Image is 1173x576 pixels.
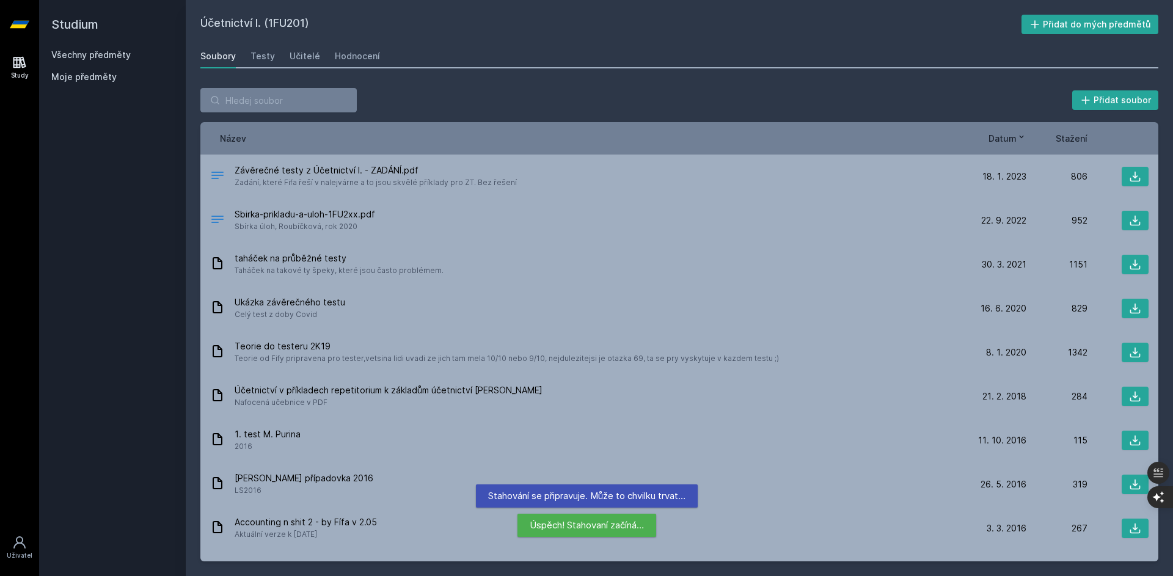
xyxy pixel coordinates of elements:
[235,252,444,264] span: taháček na průběžné testy
[200,44,236,68] a: Soubory
[235,384,543,396] span: Účetnictví v příkladech repetitorium k základům účetnictví [PERSON_NAME]
[11,71,29,80] div: Study
[978,434,1026,447] span: 11. 10. 2016
[235,560,393,572] span: KNIHA - Ucetnictvi v prikladech - Pelak
[1026,478,1087,490] div: 319
[1026,346,1087,359] div: 1342
[235,296,345,308] span: Ukázka závěrečného testu
[235,208,375,221] span: Sbirka-prikladu-a-uloh-1FU2xx.pdf
[1026,434,1087,447] div: 115
[200,15,1021,34] h2: Účetnictví I. (1FU201)
[235,340,779,352] span: Teorie do testeru 2K19
[476,484,698,508] div: Stahování se připravuje. Může to chvilku trvat…
[235,352,779,365] span: Teorie od Fify pripravena pro tester,vetsina lidi uvadi ze jich tam mela 10/10 nebo 9/10, nejdule...
[2,529,37,566] a: Uživatel
[981,214,1026,227] span: 22. 9. 2022
[981,302,1026,315] span: 16. 6. 2020
[210,212,225,230] div: PDF
[235,484,373,497] span: LS2016
[290,44,320,68] a: Učitelé
[235,264,444,277] span: Taháček na takové ty špeky, které jsou často problémem.
[335,44,380,68] a: Hodnocení
[1026,522,1087,534] div: 267
[235,164,517,177] span: Závěrečné testy z Účetnictví I. - ZADÁNÍ.pdf
[235,396,543,409] span: Nafocená učebnice v PDF
[1072,90,1159,110] button: Přidat soubor
[235,221,375,233] span: Sbírka úloh, Roubíčková, rok 2020
[235,440,301,453] span: 2016
[235,472,373,484] span: [PERSON_NAME] případovka 2016
[1026,390,1087,403] div: 284
[988,132,1017,145] span: Datum
[250,44,275,68] a: Testy
[290,50,320,62] div: Učitelé
[51,71,117,83] span: Moje předměty
[235,308,345,321] span: Celý test z doby Covid
[235,516,377,528] span: Accounting n shit 2 - by Fífa v 2.05
[200,50,236,62] div: Soubory
[517,514,656,537] div: Úspěch! Stahovaní začíná…
[1021,15,1159,34] button: Přidat do mých předmětů
[1026,302,1087,315] div: 829
[1026,170,1087,183] div: 806
[1026,214,1087,227] div: 952
[200,88,357,112] input: Hledej soubor
[982,170,1026,183] span: 18. 1. 2023
[2,49,37,86] a: Study
[986,346,1026,359] span: 8. 1. 2020
[235,428,301,440] span: 1. test M. Purina
[51,49,131,60] a: Všechny předměty
[235,177,517,189] span: Zadání, které Fifa řeší v nalejvárne a to jsou skvělé příklady pro ZT. Bez řešení
[250,50,275,62] div: Testy
[235,528,377,541] span: Aktuální verze k [DATE]
[335,50,380,62] div: Hodnocení
[982,390,1026,403] span: 21. 2. 2018
[987,522,1026,534] span: 3. 3. 2016
[220,132,246,145] button: Název
[1056,132,1087,145] button: Stažení
[982,258,1026,271] span: 30. 3. 2021
[210,168,225,186] div: PDF
[988,132,1026,145] button: Datum
[1026,258,1087,271] div: 1151
[981,478,1026,490] span: 26. 5. 2016
[7,551,32,560] div: Uživatel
